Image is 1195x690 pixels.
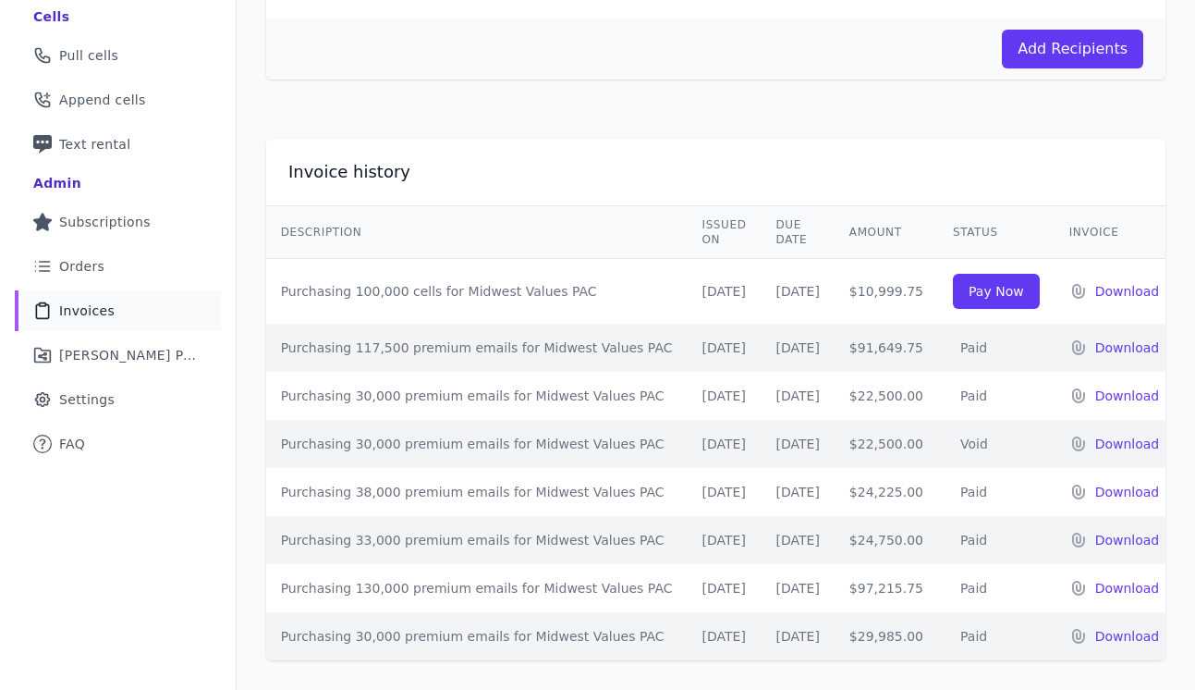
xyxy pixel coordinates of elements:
[15,35,221,76] a: Pull cells
[835,516,938,564] td: $24,750.00
[59,390,115,409] span: Settings
[266,468,688,516] td: Purchasing 38,000 premium emails for Midwest Values PAC
[1095,579,1160,598] a: Download
[1095,483,1160,501] a: Download
[762,372,835,420] td: [DATE]
[953,485,994,499] span: Paid
[688,564,762,612] td: [DATE]
[1095,531,1160,549] a: Download
[835,612,938,660] td: $29,985.00
[688,259,762,325] td: [DATE]
[762,324,835,372] td: [DATE]
[266,516,688,564] td: Purchasing 33,000 premium emails for Midwest Values PAC
[266,420,688,468] td: Purchasing 30,000 premium emails for Midwest Values PAC
[762,259,835,325] td: [DATE]
[15,202,221,242] a: Subscriptions
[762,516,835,564] td: [DATE]
[15,424,221,464] a: FAQ
[1055,206,1175,259] th: Invoice
[266,206,688,259] th: Description
[59,91,146,109] span: Append cells
[1095,387,1160,405] a: Download
[688,372,762,420] td: [DATE]
[1095,627,1160,646] a: Download
[688,468,762,516] td: [DATE]
[688,612,762,660] td: [DATE]
[1095,339,1160,357] a: Download
[15,80,221,120] a: Append cells
[688,324,762,372] td: [DATE]
[953,629,994,644] span: Paid
[953,340,994,355] span: Paid
[33,174,81,192] div: Admin
[266,372,688,420] td: Purchasing 30,000 premium emails for Midwest Values PAC
[835,324,938,372] td: $91,649.75
[688,420,762,468] td: [DATE]
[835,420,938,468] td: $22,500.00
[266,259,688,325] td: Purchasing 100,000 cells for Midwest Values PAC
[15,379,221,420] a: Settings
[59,435,85,453] span: FAQ
[762,468,835,516] td: [DATE]
[59,213,151,231] span: Subscriptions
[835,259,938,325] td: $10,999.75
[59,257,104,276] span: Orders
[59,135,131,154] span: Text rental
[835,206,938,259] th: Amount
[266,612,688,660] td: Purchasing 30,000 premium emails for Midwest Values PAC
[688,206,762,259] th: Issued on
[1095,282,1160,301] a: Download
[15,290,221,331] a: Invoices
[59,346,199,364] span: [PERSON_NAME] Performance
[938,206,1055,259] th: Status
[688,516,762,564] td: [DATE]
[762,612,835,660] td: [DATE]
[953,388,994,403] span: Paid
[1002,30,1143,68] button: Add Recipients
[266,564,688,612] td: Purchasing 130,000 premium emails for Midwest Values PAC
[59,302,115,320] span: Invoices
[1095,435,1160,453] a: Download
[762,206,835,259] th: Due Date
[762,564,835,612] td: [DATE]
[953,274,1040,309] input: Pay Now
[33,7,69,26] div: Cells
[266,324,688,372] td: Purchasing 117,500 premium emails for Midwest Values PAC
[953,533,994,548] span: Paid
[288,161,410,183] h2: Invoice history
[953,437,995,451] span: Void
[762,420,835,468] td: [DATE]
[15,246,221,287] a: Orders
[835,468,938,516] td: $24,225.00
[835,564,938,612] td: $97,215.75
[59,46,118,65] span: Pull cells
[835,372,938,420] td: $22,500.00
[15,335,221,376] a: [PERSON_NAME] Performance
[953,581,994,596] span: Paid
[15,124,221,165] a: Text rental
